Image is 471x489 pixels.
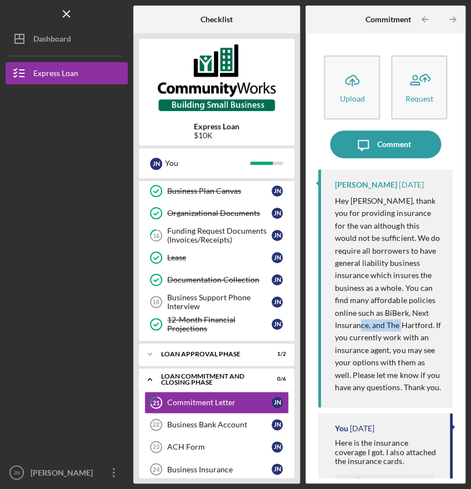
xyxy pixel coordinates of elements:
a: 18Business Support Phone InterviewJN [144,291,289,313]
div: J N [272,397,283,408]
div: J N [272,441,283,452]
p: Hey [PERSON_NAME], thank you for providing insurance for the van although this would not be suffi... [335,195,441,394]
div: Request [405,94,433,103]
a: Business Plan CanvasJN [144,180,289,202]
div: J N [272,252,283,263]
a: 22Business Bank AccountJN [144,414,289,436]
button: Express Loan [6,62,128,84]
div: Business Support Phone Interview [167,293,272,311]
div: Dashboard [33,28,71,53]
div: 12-Month Financial Projections [167,315,272,333]
div: [PERSON_NAME] [335,180,397,189]
div: 1 / 2 [266,351,286,357]
div: [PERSON_NAME] [28,461,100,486]
tspan: 23 [153,443,159,450]
div: 0 / 6 [266,376,286,382]
tspan: 21 [153,399,159,406]
tspan: 22 [153,421,159,428]
a: 12-Month Financial ProjectionsJN [144,313,289,335]
div: J N [272,296,283,307]
div: Express Loan [33,62,78,87]
b: Express Loan [194,122,239,131]
button: Request [391,56,447,119]
div: Documentation Collection [167,275,272,284]
img: Product logo [139,44,294,111]
div: J N [272,230,283,241]
a: 24Business InsuranceJN [144,458,289,480]
div: J N [272,274,283,285]
div: Loan Approval Phase [161,351,258,357]
button: Upload [324,56,380,119]
div: You [335,424,348,433]
div: Comment [377,130,411,158]
div: Commitment Letter [167,398,272,407]
div: Business Insurance [167,465,272,473]
tspan: 16 [153,232,160,239]
div: J N [272,208,283,219]
b: Checklist [201,15,233,24]
a: Documentation CollectionJN [144,269,289,291]
div: J N [272,185,283,196]
text: JN [13,470,20,476]
a: 23ACH FormJN [144,436,289,458]
div: $10K [194,131,239,140]
tspan: 18 [152,299,159,305]
div: Loan Commitment and Closing Phase [161,373,258,386]
tspan: 24 [153,466,160,472]
div: ACH Form [167,442,272,451]
div: Upload [339,94,364,103]
time: 2025-09-02 12:04 [350,424,374,433]
a: 16Funding Request Documents (Invoices/Receipts)JN [144,224,289,246]
a: Organizational DocumentsJN [144,202,289,224]
b: Commitment Letter [365,15,433,24]
button: JN[PERSON_NAME] [6,461,128,483]
div: You [165,154,250,173]
div: Business Bank Account [167,420,272,429]
button: Comment [330,130,441,158]
button: Dashboard [6,28,128,50]
div: Business Plan Canvas [167,186,272,195]
time: 2025-09-02 13:40 [399,180,423,189]
div: Organizational Documents [167,209,272,218]
div: J N [150,158,162,170]
a: LeaseJN [144,246,289,269]
div: Funding Request Documents (Invoices/Receipts) [167,226,272,244]
div: J N [272,319,283,330]
div: Lease [167,253,272,262]
div: Here is the insurance coverage I got. I also attached the insurance cards. [335,438,438,465]
div: J N [272,419,283,430]
div: J N [272,463,283,475]
a: 21Commitment LetterJN [144,391,289,414]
